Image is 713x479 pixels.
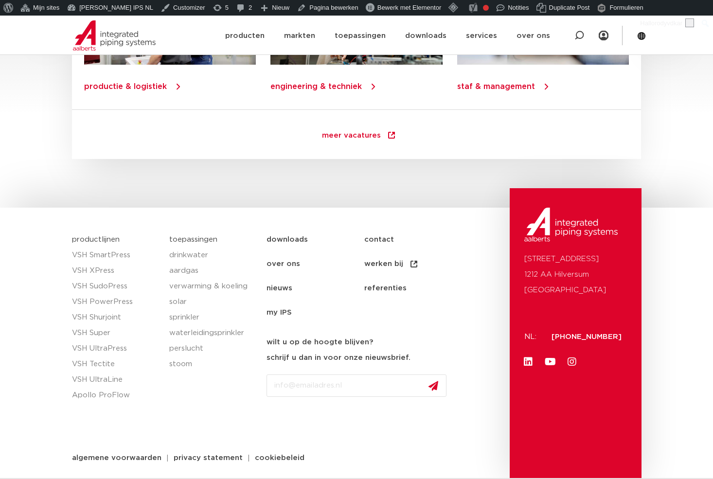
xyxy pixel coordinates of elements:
[169,325,257,341] a: waterleidingsprinkler
[552,333,622,340] a: [PHONE_NUMBER]
[72,454,161,461] span: algemene voorwaarden
[428,381,438,391] img: send.svg
[169,356,257,372] a: stoom
[322,132,381,142] span: meer vacatures
[72,310,160,325] a: VSH Shurjoint
[405,17,446,54] a: downloads
[364,228,462,252] a: contact
[270,83,362,90] a: engineering & techniek
[72,236,120,243] a: productlijnen
[169,248,257,263] a: drinkwater
[225,17,550,54] nav: Menu
[267,228,505,325] nav: Menu
[466,17,497,54] a: services
[169,279,257,294] a: verwarming & koeling
[267,405,414,443] iframe: reCAPTCHA
[637,16,698,31] a: Hallo
[303,122,416,149] a: meer vacatures
[72,294,160,310] a: VSH PowerPress
[169,294,257,310] a: solar
[335,17,386,54] a: toepassingen
[84,83,167,90] a: productie & logistiek
[169,263,257,279] a: aardgas
[267,374,446,397] input: info@emailadres.nl
[267,338,373,346] strong: wilt u op de hoogte blijven?
[284,17,315,54] a: markten
[72,388,160,403] a: Apollo ProFlow
[267,276,364,301] a: nieuws
[166,454,250,461] a: privacy statement
[267,301,364,325] a: my IPS
[517,17,550,54] a: over ons
[225,17,265,54] a: producten
[72,248,160,263] a: VSH SmartPress
[72,372,160,388] a: VSH UltraLine
[483,5,489,11] div: Focus keyphrase niet ingevuld
[169,236,217,243] a: toepassingen
[457,83,535,90] a: staf & management
[267,354,410,361] strong: schrijf u dan in voor onze nieuwsbrief.
[377,4,442,11] span: Bewerk met Elementor
[267,252,364,276] a: over ons
[364,252,462,276] a: werken bij
[72,279,160,294] a: VSH SudoPress
[524,329,540,345] p: NL:
[267,228,364,252] a: downloads
[248,454,312,461] a: cookiebeleid
[364,276,462,301] a: referenties
[72,325,160,341] a: VSH Super
[169,341,257,356] a: perslucht
[655,19,682,27] span: rodyvdkar
[169,310,257,325] a: sprinkler
[72,263,160,279] a: VSH XPress
[255,454,304,461] span: cookiebeleid
[65,454,169,461] a: algemene voorwaarden
[174,454,243,461] span: privacy statement
[599,16,608,55] nav: Menu
[72,341,160,356] a: VSH UltraPress
[72,356,160,372] a: VSH Tectite
[524,251,626,298] p: [STREET_ADDRESS] 1212 AA Hilversum [GEOGRAPHIC_DATA]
